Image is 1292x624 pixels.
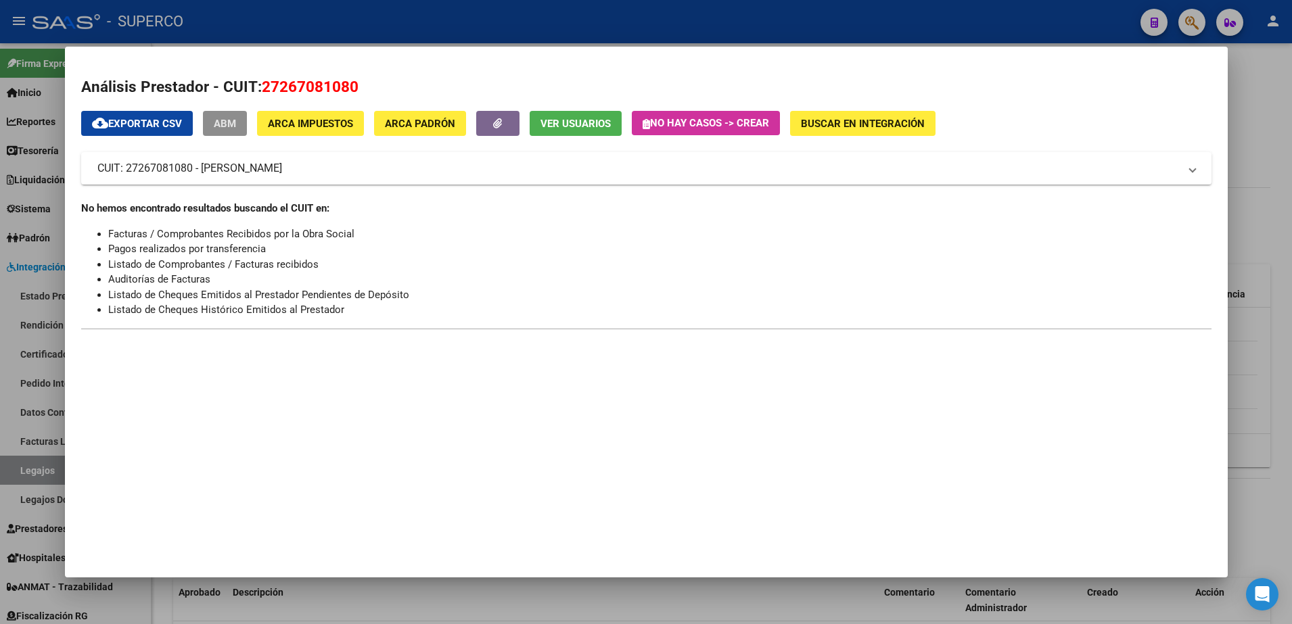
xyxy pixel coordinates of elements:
[108,257,1212,272] li: Listado de Comprobantes / Facturas recibidos
[81,111,193,136] button: Exportar CSV
[540,118,611,130] span: Ver Usuarios
[262,78,359,95] span: 27267081080
[81,152,1212,185] mat-expansion-panel-header: CUIT: 27267081080 - [PERSON_NAME]
[214,118,236,130] span: ABM
[108,226,1212,242] li: Facturas / Comprobantes Recibidos por la Obra Social
[203,111,247,136] button: ABM
[268,118,353,130] span: ARCA Impuestos
[81,202,329,214] strong: No hemos encontrado resultados buscando el CUIT en:
[385,118,455,130] span: ARCA Padrón
[374,111,466,136] button: ARCA Padrón
[530,111,622,136] button: Ver Usuarios
[1246,578,1278,610] div: Open Intercom Messenger
[790,111,936,136] button: Buscar en Integración
[108,272,1212,287] li: Auditorías de Facturas
[92,118,182,130] span: Exportar CSV
[108,241,1212,257] li: Pagos realizados por transferencia
[108,287,1212,303] li: Listado de Cheques Emitidos al Prestador Pendientes de Depósito
[108,302,1212,318] li: Listado de Cheques Histórico Emitidos al Prestador
[92,115,108,131] mat-icon: cloud_download
[257,111,364,136] button: ARCA Impuestos
[801,118,925,130] span: Buscar en Integración
[643,117,769,129] span: No hay casos -> Crear
[632,111,780,135] button: No hay casos -> Crear
[97,160,1179,176] mat-panel-title: CUIT: 27267081080 - [PERSON_NAME]
[81,76,1212,99] h2: Análisis Prestador - CUIT:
